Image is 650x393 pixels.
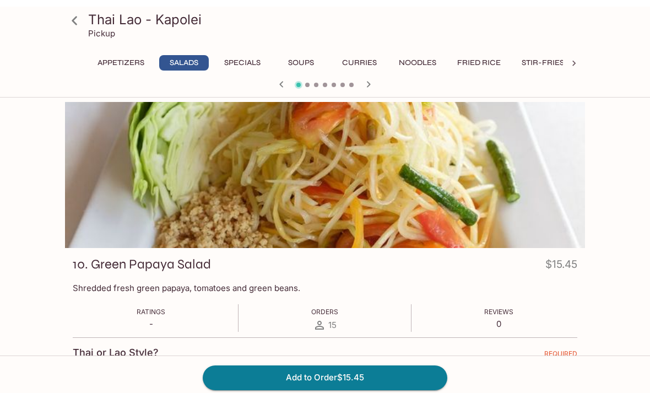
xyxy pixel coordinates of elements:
[484,312,513,322] p: 0
[276,49,326,64] button: Soups
[545,249,577,271] h4: $15.45
[393,49,442,64] button: Noodles
[451,49,507,64] button: Fried Rice
[328,313,337,324] span: 15
[137,312,165,322] p: -
[544,343,577,356] span: REQUIRED
[311,301,338,309] span: Orders
[88,21,115,32] p: Pickup
[73,249,211,266] h3: 10. Green Papaya Salad
[334,49,384,64] button: Curries
[159,49,209,64] button: Salads
[73,340,159,352] h4: Thai or Lao Style?
[218,49,267,64] button: Specials
[484,301,513,309] span: Reviews
[73,276,577,287] p: Shredded fresh green papaya, tomatoes and green beans.
[65,95,585,241] div: 10. Green Papaya Salad
[91,49,150,64] button: Appetizers
[203,359,447,383] button: Add to Order$15.45
[88,4,581,21] h3: Thai Lao - Kapolei
[516,49,570,64] button: Stir-Fries
[137,301,165,309] span: Ratings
